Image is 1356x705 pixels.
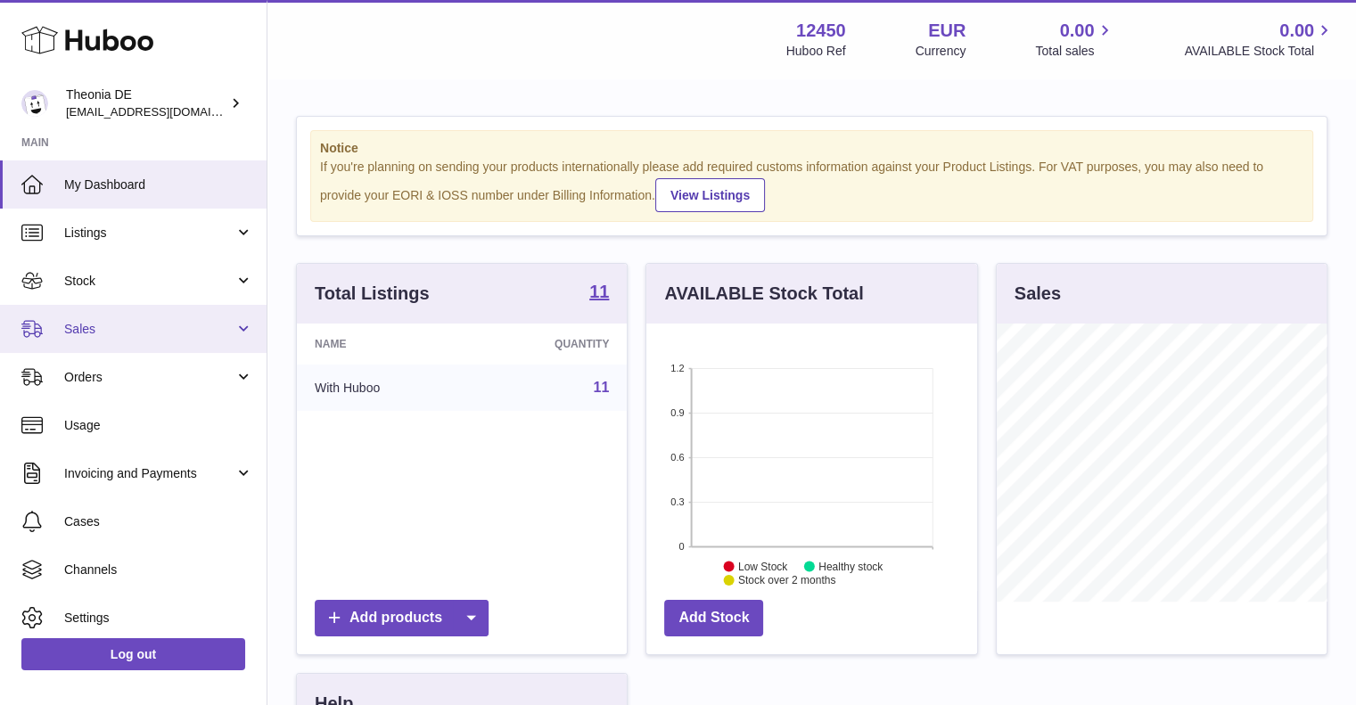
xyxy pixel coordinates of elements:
[664,282,863,306] h3: AVAILABLE Stock Total
[320,159,1303,212] div: If you're planning on sending your products internationally please add required customs informati...
[1184,19,1335,60] a: 0.00 AVAILABLE Stock Total
[64,225,234,242] span: Listings
[64,417,253,434] span: Usage
[671,452,685,463] text: 0.6
[928,19,966,43] strong: EUR
[64,465,234,482] span: Invoicing and Payments
[786,43,846,60] div: Huboo Ref
[64,176,253,193] span: My Dashboard
[738,574,835,586] text: Stock over 2 months
[64,562,253,578] span: Channels
[64,610,253,627] span: Settings
[916,43,966,60] div: Currency
[66,86,226,120] div: Theonia DE
[315,282,430,306] h3: Total Listings
[471,324,627,365] th: Quantity
[64,369,234,386] span: Orders
[1184,43,1335,60] span: AVAILABLE Stock Total
[671,407,685,418] text: 0.9
[64,273,234,290] span: Stock
[1015,282,1061,306] h3: Sales
[297,324,471,365] th: Name
[589,283,609,304] a: 11
[1035,19,1114,60] a: 0.00 Total sales
[320,140,1303,157] strong: Notice
[1060,19,1095,43] span: 0.00
[671,363,685,373] text: 1.2
[66,104,262,119] span: [EMAIL_ADDRESS][DOMAIN_NAME]
[1035,43,1114,60] span: Total sales
[664,600,763,636] a: Add Stock
[671,496,685,507] text: 0.3
[315,600,489,636] a: Add products
[297,365,471,411] td: With Huboo
[589,283,609,300] strong: 11
[738,560,788,572] text: Low Stock
[796,19,846,43] strong: 12450
[1279,19,1314,43] span: 0.00
[64,513,253,530] span: Cases
[21,638,245,670] a: Log out
[655,178,765,212] a: View Listings
[594,380,610,395] a: 11
[679,541,685,552] text: 0
[64,321,234,338] span: Sales
[21,90,48,117] img: info-de@theonia.com
[818,560,883,572] text: Healthy stock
